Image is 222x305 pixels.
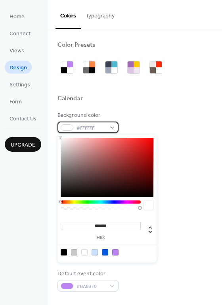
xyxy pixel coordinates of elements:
[5,61,32,74] a: Design
[61,236,141,240] label: hex
[102,249,108,255] div: rgb(0, 87, 225)
[10,13,25,21] span: Home
[5,78,35,91] a: Settings
[10,115,36,123] span: Contact Us
[10,47,24,55] span: Views
[57,41,96,50] div: Color Presets
[5,112,41,125] a: Contact Us
[77,124,106,132] span: #FFFFFF
[10,64,27,72] span: Design
[57,95,83,103] div: Calendar
[10,30,31,38] span: Connect
[61,249,67,255] div: rgb(0, 0, 0)
[10,81,30,89] span: Settings
[5,10,29,23] a: Home
[77,282,106,291] span: #BA83F0
[10,98,22,106] span: Form
[5,27,35,40] a: Connect
[57,270,117,278] div: Default event color
[57,111,117,120] div: Background color
[112,249,119,255] div: rgb(186, 131, 240)
[92,249,98,255] div: rgb(200, 224, 254)
[5,95,27,108] a: Form
[11,141,35,149] span: Upgrade
[5,44,29,57] a: Views
[71,249,77,255] div: rgb(199, 199, 199)
[5,137,41,152] button: Upgrade
[81,249,88,255] div: rgb(255, 255, 255)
